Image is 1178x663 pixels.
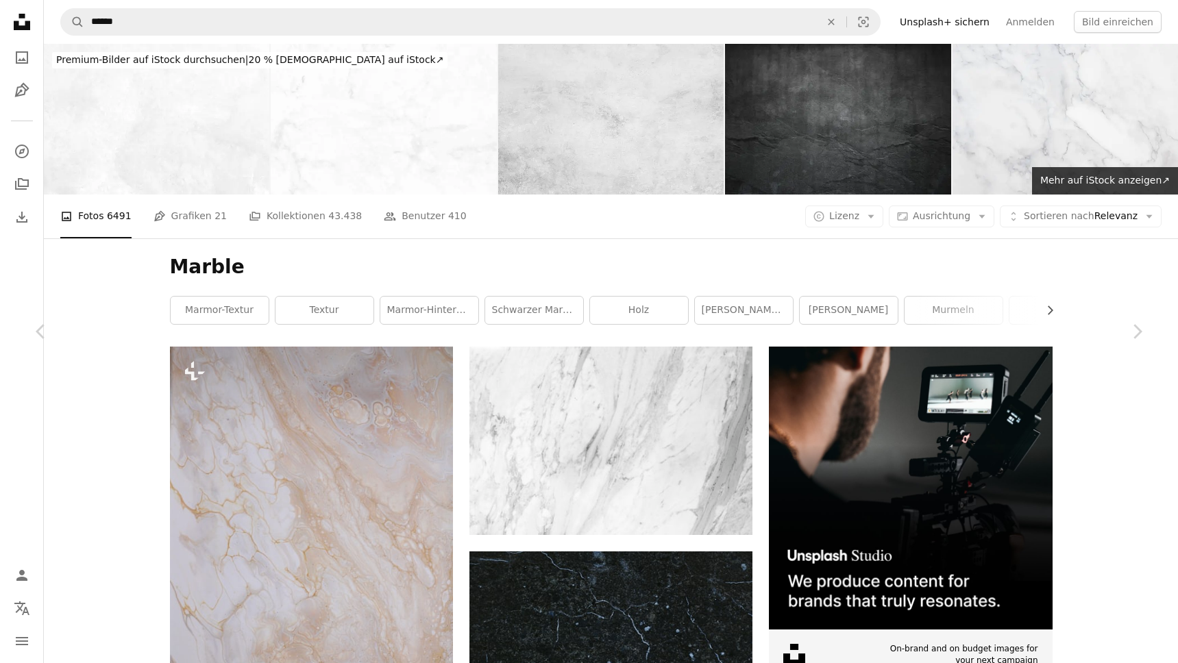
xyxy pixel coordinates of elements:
[214,208,227,223] span: 21
[44,44,456,77] a: Premium-Bilder auf iStock durchsuchen|20 % [DEMOGRAPHIC_DATA] auf iStock↗
[892,11,998,33] a: Unsplash+ sichern
[170,552,453,564] a: eine Arbeitsplatte aus weißem und goldenem Marmor
[1096,266,1178,397] a: Weiter
[328,208,362,223] span: 43.438
[725,44,950,195] img: Dark Concrete Wall with Vignette
[1024,210,1094,221] span: Sortieren nach
[498,44,724,195] img: Grunge Hintergrund
[816,9,846,35] button: Löschen
[384,195,466,238] a: Benutzer 410
[1024,210,1138,223] span: Relevanz
[829,210,859,221] span: Lizenz
[1040,175,1170,186] span: Mehr auf iStock anzeigen ↗
[44,44,269,195] img: marmor abstrakt weiß grau grunge textur schnee eis scholle hügel silber winter pinsel leicht blei...
[1032,167,1178,195] a: Mehr auf iStock anzeigen↗
[170,255,1053,279] h1: Marble
[154,195,227,238] a: Grafiken 21
[8,44,36,71] a: Fotos
[8,171,36,198] a: Kollektionen
[249,195,362,238] a: Kollektionen 43.438
[913,210,970,221] span: Ausrichtung
[805,205,883,227] button: Lizenz
[8,562,36,589] a: Anmelden / Registrieren
[1000,205,1162,227] button: Sortieren nachRelevanz
[469,434,752,447] a: Eine Nahaufnahme einer weißen Marmorwand
[905,297,1003,324] a: Murmeln
[60,8,881,36] form: Finden Sie Bildmaterial auf der ganzen Webseite
[448,208,467,223] span: 410
[800,297,898,324] a: [PERSON_NAME]
[1009,297,1107,324] a: Granit
[8,627,36,655] button: Menü
[769,347,1052,629] img: file-1715652217532-464736461acbimage
[8,77,36,104] a: Grafiken
[889,205,994,227] button: Ausrichtung
[1038,297,1053,324] button: Liste nach rechts verschieben
[275,297,373,324] a: Textur
[56,54,443,65] span: 20 % [DEMOGRAPHIC_DATA] auf iStock ↗
[56,54,249,65] span: Premium-Bilder auf iStock durchsuchen |
[469,347,752,535] img: Eine Nahaufnahme einer weißen Marmorwand
[380,297,478,324] a: Marmor-Hintergrund
[61,9,84,35] button: Unsplash suchen
[998,11,1063,33] a: Anmelden
[271,44,496,195] img: White grey marble seamless glitter texture background, counter top view of tile stone floor in na...
[953,44,1178,195] img: Marmor Textur Hintergrund
[171,297,269,324] a: Marmor-Textur
[847,9,880,35] button: Visuelle Suche
[8,595,36,622] button: Sprache
[590,297,688,324] a: Holz
[695,297,793,324] a: [PERSON_NAME] [PERSON_NAME]
[8,203,36,231] a: Bisherige Downloads
[1074,11,1162,33] button: Bild einreichen
[8,138,36,165] a: Entdecken
[485,297,583,324] a: Schwarzer Marmor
